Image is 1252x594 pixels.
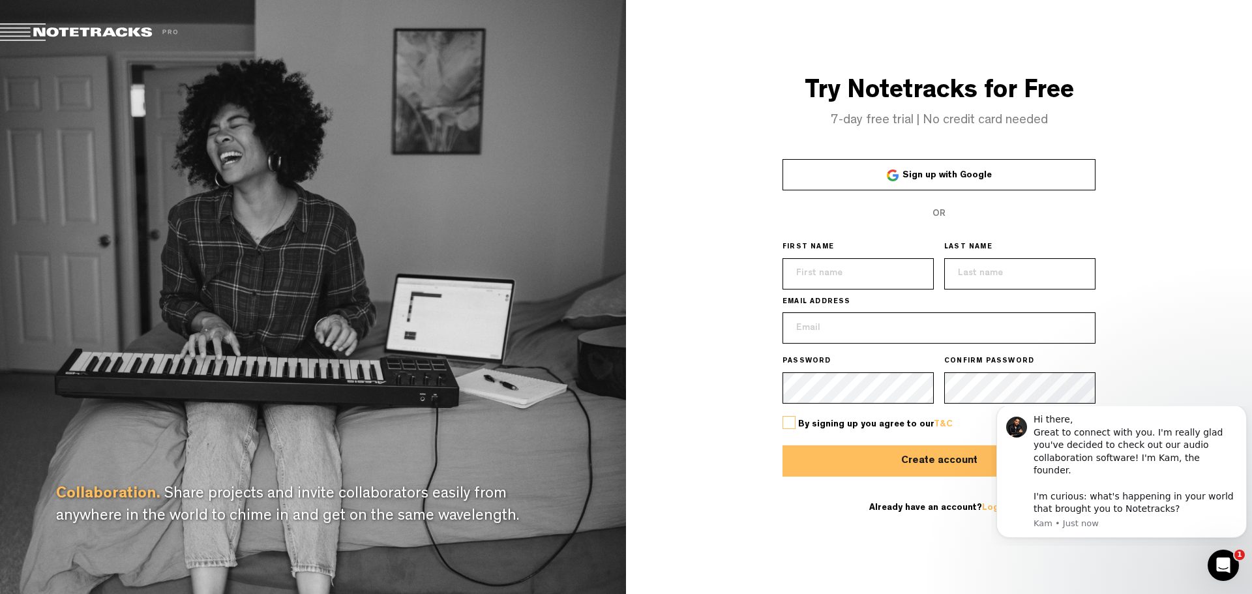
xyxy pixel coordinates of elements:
div: Message content [42,7,246,110]
span: 1 [1234,550,1245,560]
span: Already have an account? [869,503,1009,512]
iframe: Intercom notifications message [991,406,1252,546]
h3: Try Notetracks for Free [626,78,1252,107]
p: Message from Kam, sent Just now [42,111,246,123]
button: Create account [782,445,1095,477]
span: LAST NAME [944,243,992,253]
div: Hi there, Great to connect with you. I'm really glad you've decided to check out our audio collab... [42,7,246,110]
iframe: Intercom live chat [1208,550,1239,581]
span: CONFIRM PASSWORD [944,357,1034,367]
input: Last name [944,258,1095,290]
span: Collaboration. [56,487,160,503]
span: Share projects and invite collaborators easily from anywhere in the world to chime in and get on ... [56,487,519,525]
span: By signing up you agree to our [798,420,953,429]
span: FIRST NAME [782,243,834,253]
span: EMAIL ADDRESS [782,297,851,308]
span: Sign up with Google [902,171,992,180]
input: Email [782,312,1095,344]
h4: 7-day free trial | No credit card needed [626,113,1252,128]
a: Log in [982,503,1009,512]
a: T&C [934,420,953,429]
span: OR [932,209,946,218]
img: Profile image for Kam [15,10,36,31]
input: First name [782,258,934,290]
span: PASSWORD [782,357,831,367]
